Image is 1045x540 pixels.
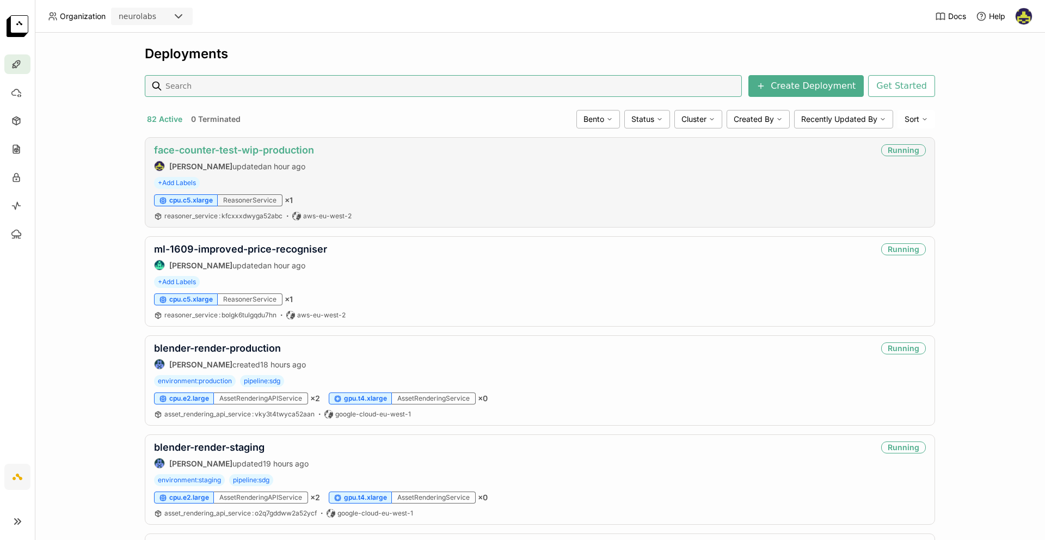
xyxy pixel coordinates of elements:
div: ReasonerService [218,194,282,206]
div: created [154,359,306,370]
span: aws-eu-west-2 [297,311,346,320]
img: logo [7,15,28,37]
a: asset_rendering_api_service:o2q7gddww2a52ycf [164,509,317,518]
div: updated [154,260,327,271]
img: Paul Pop [155,359,164,369]
span: google-cloud-eu-west-1 [335,410,411,419]
a: asset_rendering_api_service:vky3t4twyca52aan [164,410,315,419]
div: Running [881,243,926,255]
span: : [252,410,254,418]
span: : [219,311,220,319]
div: Status [624,110,670,128]
span: +Add Labels [154,276,200,288]
span: × 2 [310,493,320,502]
div: Running [881,144,926,156]
div: Help [976,11,1005,22]
a: face-counter-test-wip-production [154,144,314,156]
a: blender-render-production [154,342,281,354]
strong: [PERSON_NAME] [169,459,232,468]
div: Sort [898,110,935,128]
input: Search [164,77,737,95]
span: environment:production [154,375,236,387]
span: reasoner_service bolgk6tulgqdu7hn [164,311,276,319]
div: ReasonerService [218,293,282,305]
div: AssetRenderingService [392,492,476,504]
span: Recently Updated By [801,114,877,124]
span: Status [631,114,654,124]
div: Cluster [674,110,722,128]
span: Bento [583,114,604,124]
span: 18 hours ago [260,360,306,369]
strong: [PERSON_NAME] [169,261,232,270]
a: Docs [935,11,966,22]
span: google-cloud-eu-west-1 [337,509,413,518]
img: Farouk Ghallabi [1016,8,1032,24]
div: Running [881,342,926,354]
span: 19 hours ago [263,459,309,468]
span: Organization [60,11,106,21]
button: 0 Terminated [189,112,243,126]
img: Paul Pop [155,458,164,468]
div: updated [154,458,309,469]
span: pipeline:sdg [229,474,273,486]
span: : [219,212,220,220]
span: × 0 [478,493,488,502]
img: Farouk Ghallabi [155,161,164,171]
div: Running [881,441,926,453]
span: Created By [734,114,774,124]
span: gpu.t4.xlarge [344,394,387,403]
strong: [PERSON_NAME] [169,162,232,171]
div: AssetRenderingAPIService [214,392,308,404]
a: reasoner_service:bolgk6tulgqdu7hn [164,311,276,320]
img: Calin Cojocaru [155,260,164,270]
span: Cluster [681,114,706,124]
span: +Add Labels [154,177,200,189]
span: : [252,509,254,517]
span: × 1 [285,294,293,304]
span: asset_rendering_api_service vky3t4twyca52aan [164,410,315,418]
span: aws-eu-west-2 [303,212,352,220]
a: blender-render-staging [154,441,265,453]
span: cpu.c5.xlarge [169,196,213,205]
span: gpu.t4.xlarge [344,493,387,502]
span: environment:staging [154,474,225,486]
button: Get Started [868,75,935,97]
div: AssetRenderingService [392,392,476,404]
span: pipeline:sdg [240,375,284,387]
span: cpu.e2.large [169,493,209,502]
span: an hour ago [263,162,305,171]
span: Docs [948,11,966,21]
span: × 0 [478,394,488,403]
span: × 1 [285,195,293,205]
div: Deployments [145,46,935,62]
div: Created By [727,110,790,128]
span: cpu.c5.xlarge [169,295,213,304]
a: reasoner_service:kfcxxxdwyga52abc [164,212,282,220]
span: reasoner_service kfcxxxdwyga52abc [164,212,282,220]
strong: [PERSON_NAME] [169,360,232,369]
div: AssetRenderingAPIService [214,492,308,504]
span: Sort [905,114,919,124]
span: asset_rendering_api_service o2q7gddww2a52ycf [164,509,317,517]
span: × 2 [310,394,320,403]
span: Help [989,11,1005,21]
input: Selected neurolabs. [157,11,158,22]
button: Create Deployment [748,75,864,97]
div: Recently Updated By [794,110,893,128]
div: neurolabs [119,11,156,22]
div: Bento [576,110,620,128]
a: ml-1609-improved-price-recogniser [154,243,327,255]
button: 82 Active [145,112,185,126]
span: an hour ago [263,261,305,270]
div: updated [154,161,314,171]
span: cpu.e2.large [169,394,209,403]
